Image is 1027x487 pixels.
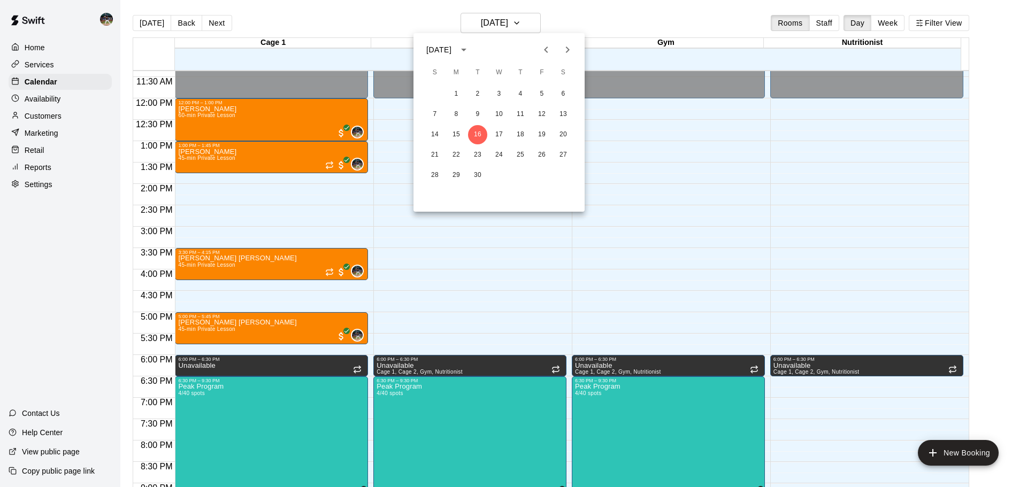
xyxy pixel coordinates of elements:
[447,84,466,104] button: 1
[425,145,444,165] button: 21
[535,39,557,60] button: Previous month
[532,125,551,144] button: 19
[489,105,509,124] button: 10
[532,145,551,165] button: 26
[511,105,530,124] button: 11
[511,84,530,104] button: 4
[554,105,573,124] button: 13
[447,105,466,124] button: 8
[468,145,487,165] button: 23
[468,125,487,144] button: 16
[489,125,509,144] button: 17
[447,166,466,185] button: 29
[554,84,573,104] button: 6
[489,62,509,83] span: Wednesday
[489,145,509,165] button: 24
[554,62,573,83] span: Saturday
[511,62,530,83] span: Thursday
[511,125,530,144] button: 18
[468,84,487,104] button: 2
[511,145,530,165] button: 25
[455,41,473,59] button: calendar view is open, switch to year view
[532,105,551,124] button: 12
[425,166,444,185] button: 28
[447,145,466,165] button: 22
[554,145,573,165] button: 27
[554,125,573,144] button: 20
[489,84,509,104] button: 3
[532,62,551,83] span: Friday
[425,62,444,83] span: Sunday
[425,125,444,144] button: 14
[468,166,487,185] button: 30
[468,105,487,124] button: 9
[447,62,466,83] span: Monday
[557,39,578,60] button: Next month
[426,44,451,56] div: [DATE]
[532,84,551,104] button: 5
[447,125,466,144] button: 15
[425,105,444,124] button: 7
[468,62,487,83] span: Tuesday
